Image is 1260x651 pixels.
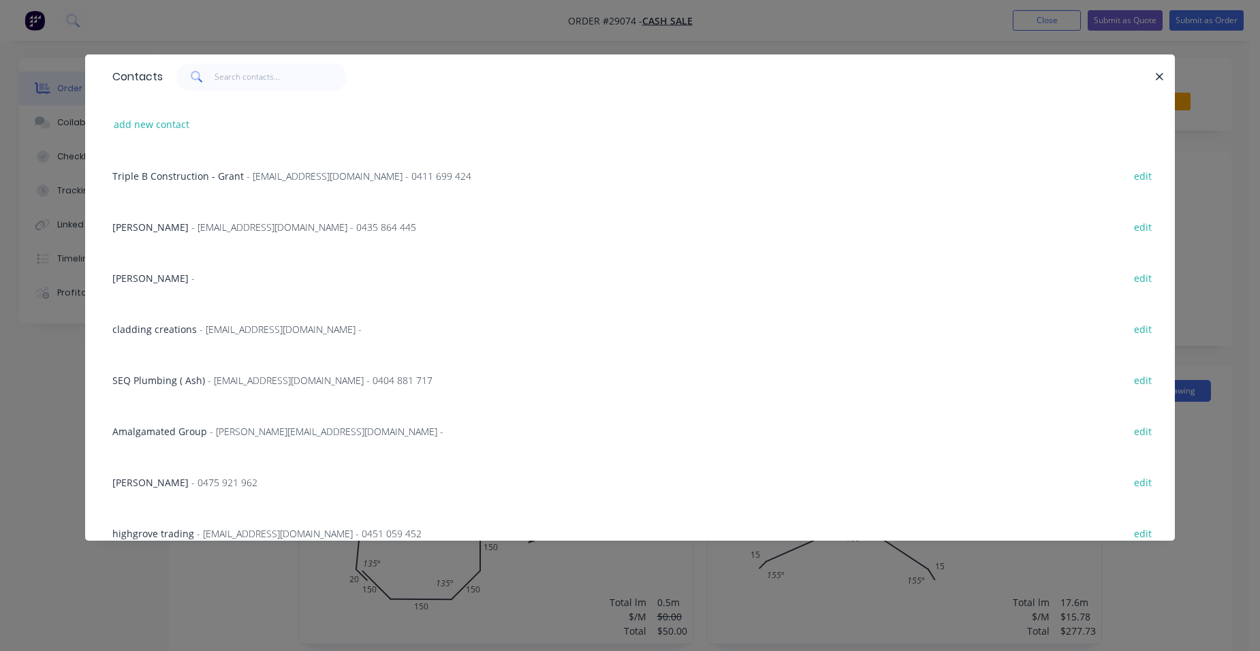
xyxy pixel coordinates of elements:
[107,115,197,133] button: add new contact
[1127,166,1159,185] button: edit
[112,272,189,285] span: [PERSON_NAME]
[1127,422,1159,440] button: edit
[112,221,189,234] span: [PERSON_NAME]
[112,527,194,540] span: highgrove trading
[1127,268,1159,287] button: edit
[200,323,362,336] span: - [EMAIL_ADDRESS][DOMAIN_NAME] -
[210,425,443,438] span: - [PERSON_NAME][EMAIL_ADDRESS][DOMAIN_NAME] -
[197,527,422,540] span: - [EMAIL_ADDRESS][DOMAIN_NAME] - 0451 059 452
[191,476,257,489] span: - 0475 921 962
[1127,524,1159,542] button: edit
[191,221,416,234] span: - [EMAIL_ADDRESS][DOMAIN_NAME] - 0435 864 445
[112,323,197,336] span: cladding creations
[112,374,205,387] span: SEQ Plumbing ( Ash)
[112,425,207,438] span: Amalgamated Group
[1127,473,1159,491] button: edit
[1127,217,1159,236] button: edit
[106,55,163,99] div: Contacts
[208,374,432,387] span: - [EMAIL_ADDRESS][DOMAIN_NAME] - 0404 881 717
[1127,370,1159,389] button: edit
[191,272,195,285] span: -
[247,170,471,182] span: - [EMAIL_ADDRESS][DOMAIN_NAME] - 0411 699 424
[112,170,244,182] span: Triple B Construction - Grant
[1127,319,1159,338] button: edit
[112,476,189,489] span: [PERSON_NAME]
[215,63,347,91] input: Search contacts...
